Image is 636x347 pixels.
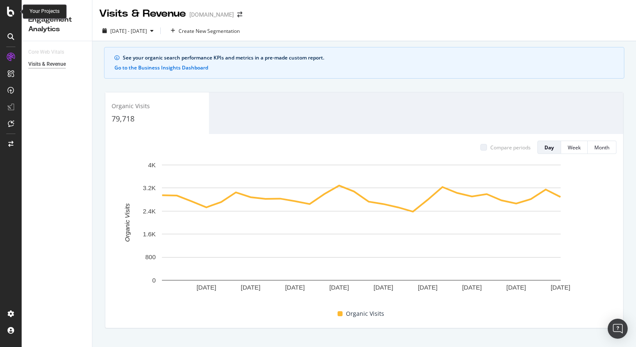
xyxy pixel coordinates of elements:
[568,144,581,151] div: Week
[346,309,384,319] span: Organic Visits
[28,15,85,34] div: Engagement Analytics
[608,319,628,339] div: Open Intercom Messenger
[28,60,86,69] a: Visits & Revenue
[112,102,150,110] span: Organic Visits
[114,65,208,71] button: Go to the Business Insights Dashboard
[561,141,588,154] button: Week
[99,7,186,21] div: Visits & Revenue
[28,48,64,57] div: Core Web Vitals
[237,12,242,17] div: arrow-right-arrow-left
[143,184,156,191] text: 3.2K
[285,284,305,291] text: [DATE]
[196,284,216,291] text: [DATE]
[164,24,243,37] button: Create New Segmentation
[507,284,526,291] text: [DATE]
[28,48,72,57] a: Core Web Vitals
[148,161,156,169] text: 4K
[112,161,610,305] svg: A chart.
[152,277,156,284] text: 0
[104,47,624,79] div: info banner
[594,144,609,151] div: Month
[124,203,131,242] text: Organic Visits
[143,231,156,238] text: 1.6K
[418,284,437,291] text: [DATE]
[110,27,147,35] span: [DATE] - [DATE]
[28,60,66,69] div: Visits & Revenue
[551,284,570,291] text: [DATE]
[145,254,156,261] text: 800
[143,208,156,215] text: 2.4K
[189,10,234,19] div: [DOMAIN_NAME]
[329,284,349,291] text: [DATE]
[588,141,616,154] button: Month
[99,24,157,37] button: [DATE] - [DATE]
[462,284,482,291] text: [DATE]
[123,54,614,62] div: See your organic search performance KPIs and metrics in a pre-made custom report.
[179,27,240,35] div: Create New Segmentation
[241,284,261,291] text: [DATE]
[537,141,561,154] button: Day
[30,8,60,15] div: Your Projects
[544,144,554,151] div: Day
[112,114,134,124] span: 79,718
[374,284,393,291] text: [DATE]
[490,144,531,151] div: Compare periods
